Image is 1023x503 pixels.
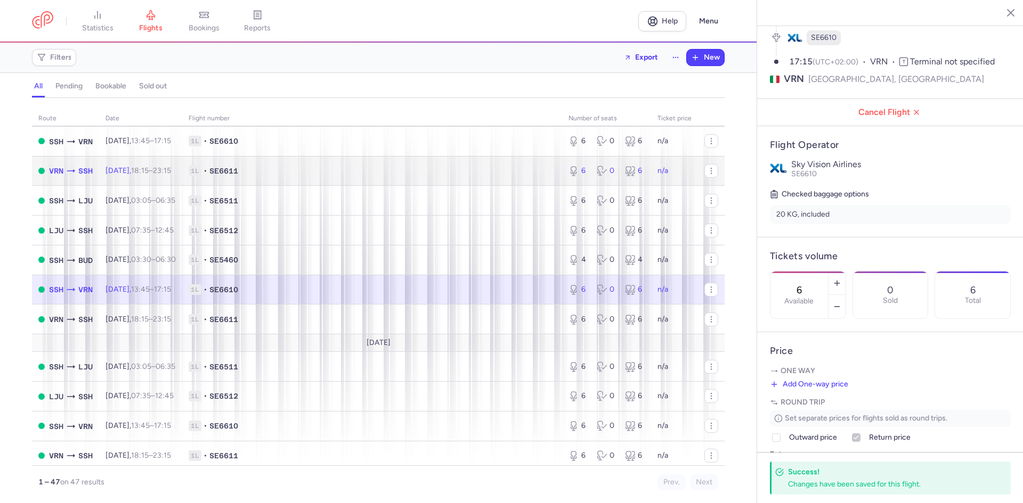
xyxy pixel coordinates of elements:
[204,391,207,401] span: •
[597,195,616,206] div: 0
[49,136,63,147] span: SSH
[625,284,645,295] div: 6
[189,136,201,146] span: 1L
[49,450,63,461] span: VRN
[597,136,616,146] div: 0
[32,11,53,31] a: CitizenPlane red outlined logo
[690,474,718,490] button: Next
[131,285,171,294] span: –
[965,296,981,305] p: Total
[131,255,151,264] time: 03:30
[204,361,207,372] span: •
[139,81,167,91] h4: sold out
[105,196,175,205] span: [DATE],
[899,57,908,66] span: T
[131,315,149,324] time: 18:15
[704,53,720,62] span: New
[78,195,93,207] span: LJU
[617,49,665,66] button: Export
[204,284,207,295] span: •
[131,362,151,371] time: 03:05
[33,50,76,65] button: Filters
[105,362,175,371] span: [DATE],
[209,361,238,372] span: SE6511
[131,226,151,235] time: 07:35
[131,362,175,371] span: –
[131,166,149,175] time: 18:15
[131,255,176,264] span: –
[784,72,804,86] span: VRN
[49,195,63,207] span: SSH
[177,10,231,33] a: bookings
[55,81,83,91] h4: pending
[789,431,837,444] span: Outward price
[38,477,60,486] strong: 1 – 47
[78,420,93,432] span: VRN
[813,57,858,67] span: (UTC+02:00)
[887,285,894,295] p: 0
[231,10,284,33] a: reports
[189,225,201,236] span: 1L
[189,361,201,372] span: 1L
[189,420,201,431] span: 1L
[852,433,860,442] input: Return price
[791,160,1011,169] p: Sky Vision Airlines
[131,136,150,145] time: 13:45
[569,391,588,401] div: 6
[788,467,987,477] h4: Success!
[625,314,645,325] div: 6
[569,450,588,461] div: 6
[770,397,1011,408] p: Round trip
[131,136,171,145] span: –
[209,166,238,176] span: SE6611
[770,188,1011,201] h5: Checked baggage options
[657,226,668,235] span: n/a
[153,166,171,175] time: 23:15
[625,361,645,372] div: 6
[204,314,207,325] span: •
[597,225,616,236] div: 0
[182,111,562,127] th: Flight number
[791,169,817,178] span: SE6610
[569,314,588,325] div: 6
[367,339,391,347] span: [DATE]
[131,196,175,205] span: –
[49,254,63,266] span: SSH
[662,17,678,25] span: Help
[597,284,616,295] div: 0
[693,11,725,31] button: Menu
[131,391,174,400] span: –
[770,380,848,389] button: Add One-way price
[50,53,72,62] span: Filters
[766,108,1015,117] span: Cancel Flight
[78,314,93,325] span: SSH
[131,285,150,294] time: 13:45
[597,391,616,401] div: 0
[105,391,174,400] span: [DATE],
[657,362,668,371] span: n/a
[635,53,658,61] span: Export
[625,225,645,236] div: 6
[78,284,93,295] span: VRN
[189,314,201,325] span: 1L
[204,195,207,206] span: •
[209,450,238,461] span: SE6611
[625,136,645,146] div: 6
[788,479,987,489] div: Changes have been saved for this flight.
[569,225,588,236] div: 6
[209,391,238,401] span: SE6512
[105,315,171,324] span: [DATE],
[770,366,1011,376] p: One way
[189,195,201,206] span: 1L
[657,451,668,460] span: n/a
[32,111,99,127] th: route
[204,450,207,461] span: •
[204,136,207,146] span: •
[770,250,1011,262] h4: Tickets volume
[651,111,698,127] th: Ticket price
[189,450,201,461] span: 1L
[60,477,104,486] span: on 47 results
[770,205,1011,224] li: 20 KG, included
[597,254,616,265] div: 0
[657,421,668,430] span: n/a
